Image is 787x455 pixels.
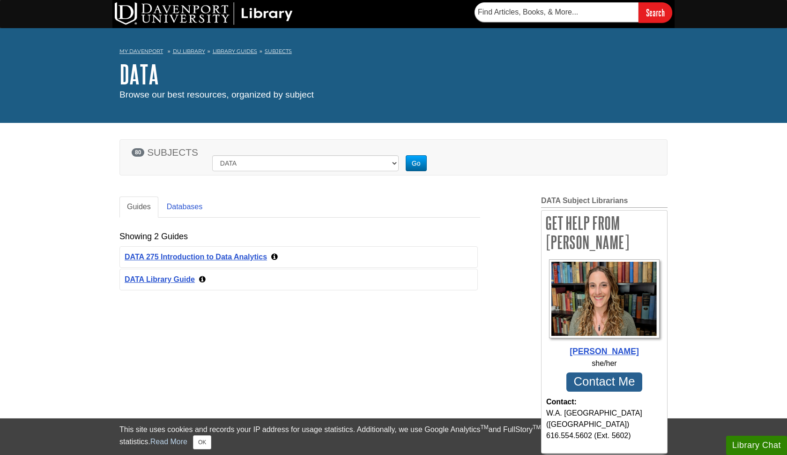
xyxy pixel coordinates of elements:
[533,424,541,431] sup: TM
[546,345,662,357] div: [PERSON_NAME]
[193,435,211,449] button: Close
[546,430,662,441] div: 616.554.5602 (Ext. 5602)
[119,88,668,102] div: Browse our best resources, organized by subject
[159,197,210,218] a: Databases
[150,438,187,446] a: Read More
[115,2,293,25] img: DU Library
[542,211,667,255] h2: Get Help From [PERSON_NAME]
[119,60,668,88] h1: DATA
[541,197,668,208] h2: DATA Subject Librarians
[265,48,292,54] a: Subjects
[566,372,642,392] a: Contact Me
[119,232,188,242] h2: Showing 2 Guides
[726,436,787,455] button: Library Chat
[173,48,205,54] a: DU Library
[132,148,144,157] span: 80
[119,197,158,218] a: Guides
[213,48,257,54] a: Library Guides
[546,408,662,430] div: W.A. [GEOGRAPHIC_DATA] ([GEOGRAPHIC_DATA])
[546,396,662,408] strong: Contact:
[119,128,668,185] section: Subject Search Bar
[639,2,672,23] input: Search
[125,275,195,283] a: DATA Library Guide
[475,2,672,23] form: Searches DU Library's articles, books, and more
[546,358,662,369] div: she/her
[119,45,668,60] nav: breadcrumb
[546,259,662,357] a: Profile Photo [PERSON_NAME]
[406,155,427,171] button: Go
[480,424,488,431] sup: TM
[125,253,267,261] a: DATA 275 Introduction to Data Analytics
[549,259,660,338] img: Profile Photo
[147,147,198,158] span: SUBJECTS
[475,2,639,22] input: Find Articles, Books, & More...
[119,47,163,55] a: My Davenport
[119,424,668,449] div: This site uses cookies and records your IP address for usage statistics. Additionally, we use Goo...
